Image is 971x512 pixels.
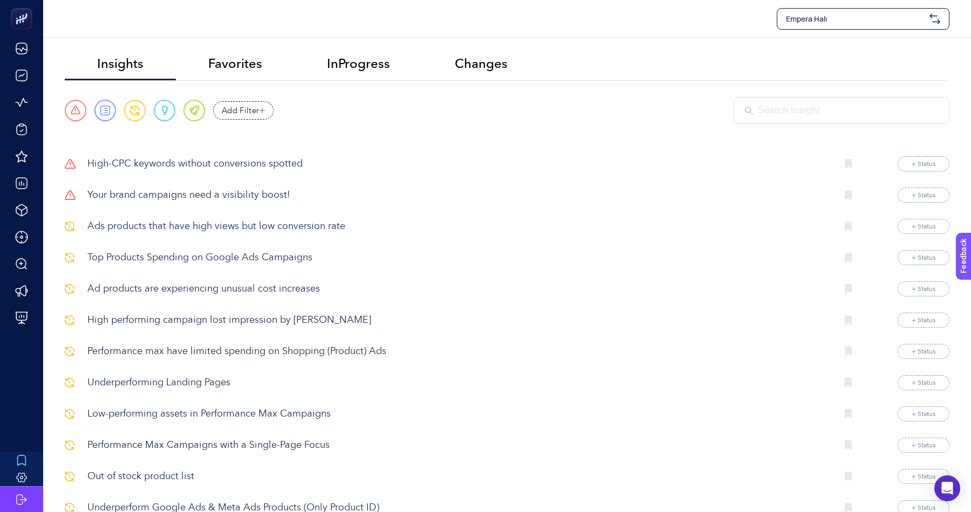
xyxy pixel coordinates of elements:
img: svg%3e [65,159,76,169]
img: svg%3e [65,284,74,294]
img: svg%3e [65,472,74,481]
button: + Status [898,156,949,171]
button: + Status [898,188,949,203]
button: + Status [898,250,949,265]
p: Ads products that have high views but low conversion rate [87,219,828,234]
span: Feedback [6,3,41,12]
span: InProgress [327,56,390,71]
img: Bookmark icon [845,315,852,325]
button: + Status [898,406,949,421]
button: + Status [898,281,949,296]
img: Bookmark icon [845,472,852,481]
button: + Status [898,438,949,453]
input: Search Insight [758,103,938,118]
img: Bookmark icon [845,347,852,356]
p: Out of stock product list [87,469,828,484]
img: svg%3e [65,253,74,262]
span: Add Filter [222,105,259,117]
img: svg%3e [929,13,940,24]
img: Bookmark icon [845,440,852,450]
img: svg%3e [65,440,74,450]
img: Bookmark icon [845,284,852,294]
div: Open Intercom Messenger [934,475,960,501]
button: + Status [898,219,949,234]
p: Performance Max Campaigns with a Single-Page Focus [87,438,828,453]
span: Favorites [208,56,262,71]
p: Low-performing assets in Performance Max Campaigns [87,407,828,421]
img: Bookmark icon [845,378,852,388]
img: Bookmark icon [845,190,852,200]
p: Performance max have limited spending on Shopping (Product) Ads [87,344,828,359]
img: svg%3e [65,190,76,200]
p: Your brand campaigns need a visibility boost! [87,188,828,203]
img: svg%3e [65,315,74,325]
img: Bookmark icon [845,253,852,262]
img: svg%3e [65,378,74,388]
button: + Status [898,469,949,484]
img: add filter [259,108,265,113]
p: Underperforming Landing Pages [87,376,828,390]
img: Bookmark icon [845,159,852,169]
p: High performing campaign lost impression by [PERSON_NAME] [87,313,828,328]
p: Ad products are experiencing unusual cost increases [87,282,828,296]
span: Empera Halı [786,13,925,24]
img: svg%3e [65,222,74,231]
button: + Status [898,313,949,328]
span: Insights [97,56,143,71]
span: Changes [455,56,508,71]
img: svg%3e [65,347,74,356]
p: High-CPC keywords without conversions spotted [87,157,828,171]
button: + Status [898,375,949,390]
img: svg%3e [65,409,74,419]
p: Top Products Spending on Google Ads Campaigns [87,251,828,265]
button: + Status [898,344,949,359]
img: Bookmark icon [845,222,852,231]
img: Search Insight [745,107,753,115]
img: Bookmark icon [845,409,852,419]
